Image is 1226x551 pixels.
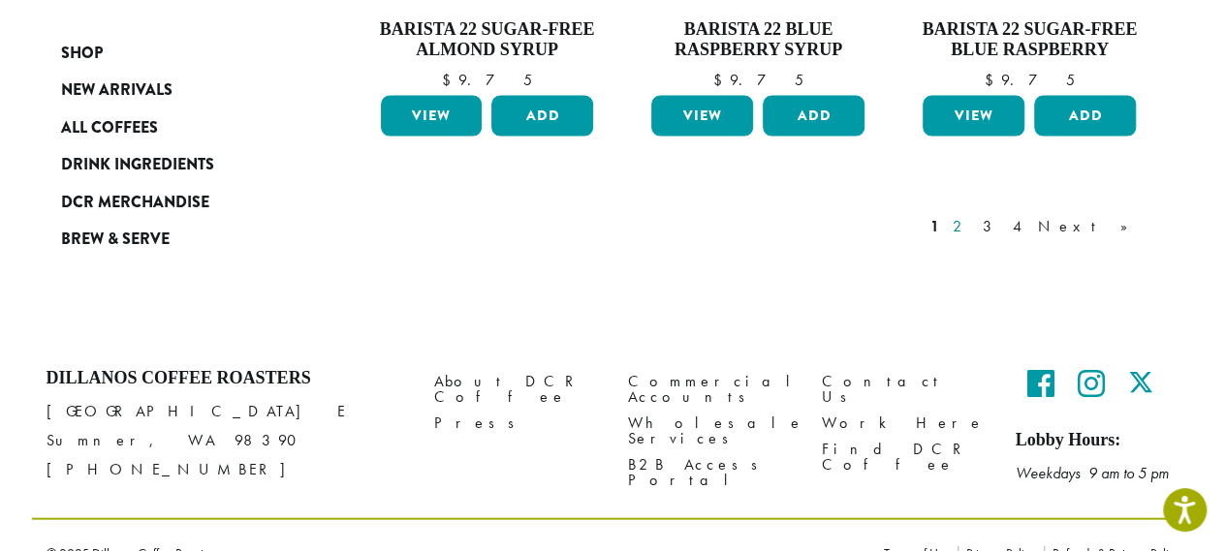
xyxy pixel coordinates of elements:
span: All Coffees [61,116,158,140]
a: Next » [1034,215,1146,238]
span: DCR Merchandise [61,191,209,215]
a: DCR Merchandise [61,183,294,220]
a: Contact Us [822,368,987,410]
h4: Barista 22 Sugar-Free Almond Syrup [376,19,599,61]
a: Find DCR Coffee [822,436,987,477]
a: All Coffees [61,109,294,146]
a: Wholesale Services [628,410,793,451]
a: View [381,96,483,137]
a: New Arrivals [61,72,294,108]
span: $ [985,70,1001,90]
a: Commercial Accounts [628,368,793,410]
span: Brew & Serve [61,228,170,252]
a: Press [434,410,599,436]
p: [GEOGRAPHIC_DATA] E Sumner, WA 98390 [PHONE_NUMBER] [47,397,405,484]
button: Add [491,96,593,137]
a: 1 [927,215,943,238]
h4: Barista 22 Sugar-Free Blue Raspberry [918,19,1141,61]
a: Shop [61,35,294,72]
h4: Barista 22 Blue Raspberry Syrup [646,19,869,61]
button: Add [763,96,864,137]
a: View [923,96,1024,137]
em: Weekdays 9 am to 5 pm [1016,463,1169,483]
span: $ [713,70,730,90]
a: About DCR Coffee [434,368,599,410]
a: View [651,96,753,137]
bdi: 9.75 [985,70,1075,90]
a: Drink Ingredients [61,146,294,183]
span: Drink Ingredients [61,153,214,177]
h5: Lobby Hours: [1016,430,1180,451]
span: Shop [61,42,103,66]
a: B2B Access Portal [628,451,793,493]
bdi: 9.75 [713,70,803,90]
a: 2 [949,215,973,238]
button: Add [1034,96,1136,137]
a: 3 [979,215,1003,238]
a: Brew & Serve [61,221,294,258]
span: New Arrivals [61,78,173,103]
h4: Dillanos Coffee Roasters [47,368,405,389]
span: $ [442,70,458,90]
a: Work Here [822,410,987,436]
a: 4 [1009,215,1028,238]
bdi: 9.75 [442,70,532,90]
